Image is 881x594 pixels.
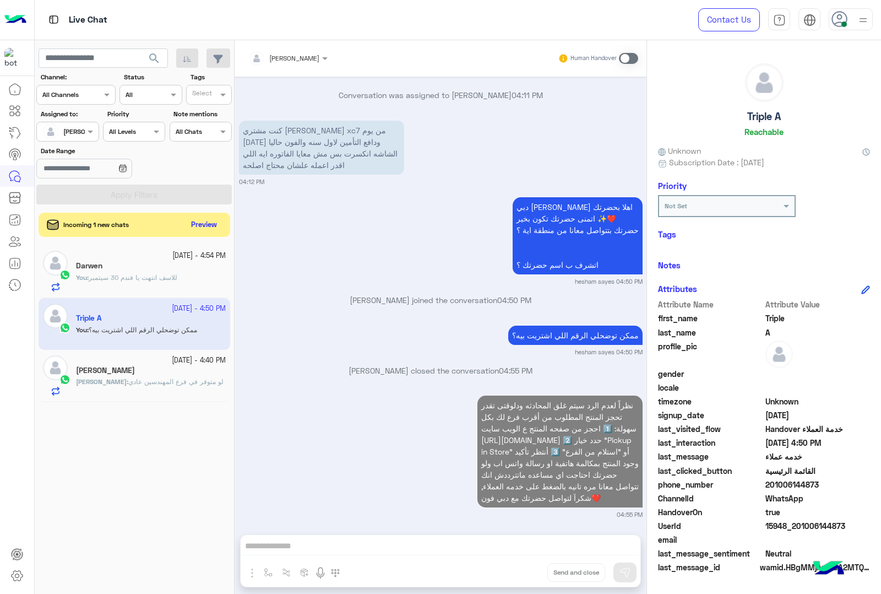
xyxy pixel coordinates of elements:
[499,366,532,375] span: 04:55 PM
[63,220,129,230] span: Incoming 1 new chats
[658,396,763,407] span: timezone
[141,48,168,72] button: search
[809,550,848,588] img: hulul-logo.png
[239,177,264,186] small: 04:12 PM
[698,8,760,31] a: Contact Us
[107,109,164,119] label: Priority
[658,479,763,490] span: phone_number
[665,202,687,210] b: Not Set
[658,260,681,270] h6: Notes
[508,326,643,345] p: 5/10/2025, 4:50 PM
[172,251,226,261] small: [DATE] - 4:54 PM
[59,374,70,385] img: WhatsApp
[76,366,135,375] h5: mohamed
[43,124,58,139] img: defaultAdmin.png
[765,465,871,477] span: القائمة الرئيسية
[41,72,115,82] label: Channel:
[658,423,763,435] span: last_visited_flow
[765,382,871,393] span: null
[658,506,763,518] span: HandoverOn
[765,409,871,421] span: 2025-01-04T16:58:11.435Z
[575,277,643,286] small: hesham sayes 04:50 PM
[43,355,68,380] img: defaultAdmin.png
[173,109,230,119] label: Note mentions
[658,229,870,239] h6: Tags
[765,327,871,338] span: A
[658,465,763,477] span: last_clicked_button
[76,273,87,282] span: You
[172,355,226,366] small: [DATE] - 4:40 PM
[191,88,212,101] div: Select
[744,127,784,137] h6: Reachable
[570,54,617,63] small: Human Handover
[669,156,764,168] span: Subscription Date : [DATE]
[76,377,127,386] span: [PERSON_NAME]
[575,348,643,357] small: hesham sayes 04:50 PM
[658,437,763,449] span: last_interaction
[658,534,763,546] span: email
[124,72,181,82] label: Status
[856,13,870,27] img: profile
[76,261,102,271] h5: Darwen
[765,506,871,518] span: true
[36,185,232,204] button: Apply Filters
[59,269,70,280] img: WhatsApp
[765,396,871,407] span: Unknown
[481,401,639,503] span: نظراً لعدم الرد سيتم غلق المحادثه ودلوقتى تقدر تحجز المنتج المطلوب من أقرب فرع لك بكل سهولة: 1️⃣ ...
[658,327,763,338] span: last_name
[768,8,790,31] a: tab
[765,299,871,310] span: Attribute Value
[765,520,871,532] span: 15948_201006144873
[773,14,786,26] img: tab
[76,273,89,282] b: :
[658,451,763,462] span: last_message
[765,423,871,435] span: Handover خدمة العملاء
[803,14,816,26] img: tab
[658,145,701,156] span: Unknown
[76,377,128,386] b: :
[69,13,107,28] p: Live Chat
[239,365,643,376] p: [PERSON_NAME] closed the conversation
[41,146,164,156] label: Date Range
[658,493,763,504] span: ChannelId
[658,341,763,366] span: profile_pic
[239,121,404,175] p: 5/10/2025, 4:12 PM
[239,294,643,306] p: [PERSON_NAME] joined the conversation
[765,493,871,504] span: 2
[128,377,224,386] span: لو متوفر في فرع المهندسين عادي
[765,312,871,324] span: Triple
[658,409,763,421] span: signup_date
[765,534,871,546] span: null
[191,72,231,82] label: Tags
[765,437,871,449] span: 2025-10-05T13:50:40.1170044Z
[269,54,319,62] span: [PERSON_NAME]
[4,48,24,68] img: 1403182699927242
[512,90,543,100] span: 04:11 PM
[760,561,870,573] span: wamid.HBgMMjAxMDA2MTQ0ODczFQIAEhggQTVBNDg5REQ0MDlBMTU4NjQ3QkRGMkU1REZGMTAxRjkA
[658,299,763,310] span: Attribute Name
[765,548,871,559] span: 0
[187,217,222,233] button: Preview
[547,563,605,582] button: Send and close
[658,382,763,393] span: locale
[765,451,871,462] span: خدمه عملاء
[658,368,763,380] span: gender
[658,548,763,559] span: last_message_sentiment
[148,52,161,65] span: search
[658,284,697,294] h6: Attributes
[746,64,783,101] img: defaultAdmin.png
[239,89,643,101] p: Conversation was assigned to [PERSON_NAME]
[747,110,781,123] h5: Triple A
[765,479,871,490] span: 201006144873
[513,197,643,274] p: 5/10/2025, 4:50 PM
[617,510,643,519] small: 04:55 PM
[4,8,26,31] img: Logo
[497,295,531,305] span: 04:50 PM
[47,13,61,26] img: tab
[658,520,763,532] span: UserId
[43,251,68,276] img: defaultAdmin.png
[765,341,793,368] img: defaultAdmin.png
[658,181,687,191] h6: Priority
[41,109,97,119] label: Assigned to:
[658,561,758,573] span: last_message_id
